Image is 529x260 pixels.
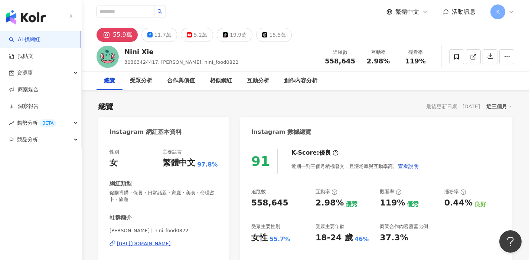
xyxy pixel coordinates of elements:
[251,128,311,136] div: Instagram 數據總覽
[256,28,292,42] button: 15.5萬
[380,188,402,195] div: 觀看率
[124,59,239,65] span: 30363424417, [PERSON_NAME], nini_food0822
[395,8,419,16] span: 繁體中文
[110,157,118,169] div: 女
[157,9,163,14] span: search
[251,232,268,244] div: 女性
[197,161,218,169] span: 97.8%
[210,76,232,85] div: 相似網紅
[247,76,269,85] div: 互動分析
[9,86,39,93] a: 商案媒合
[17,131,38,148] span: 競品分析
[104,76,115,85] div: 總覽
[181,28,213,42] button: 5.2萬
[405,57,426,65] span: 119%
[113,30,132,40] div: 55.9萬
[269,30,286,40] div: 15.5萬
[110,149,119,155] div: 性別
[496,8,499,16] span: K
[367,57,390,65] span: 2.98%
[316,188,337,195] div: 互動率
[444,197,473,209] div: 0.44%
[398,163,419,169] span: 查看說明
[474,200,486,208] div: 良好
[110,190,218,203] span: 促購導購 · 保養 · 日常話題 · 家庭 · 美食 · 命理占卜 · 旅遊
[499,230,522,253] iframe: Help Scout Beacon - Open
[346,200,357,208] div: 優秀
[9,36,40,43] a: searchAI 找網紅
[452,8,476,15] span: 活動訊息
[316,232,353,244] div: 18-24 歲
[98,101,113,112] div: 總覽
[110,227,218,234] span: [PERSON_NAME] | nini_food0822
[217,28,252,42] button: 19.9萬
[110,214,132,222] div: 社群簡介
[270,235,290,243] div: 55.7%
[17,65,33,81] span: 資源庫
[291,159,419,174] div: 近期一到三個月積極發文，且漲粉率與互動率高。
[110,240,218,247] a: [URL][DOMAIN_NAME]
[194,30,207,40] div: 5.2萬
[39,119,56,127] div: BETA
[380,232,408,244] div: 37.3%
[130,76,152,85] div: 受眾分析
[426,103,480,109] div: 最後更新日期：[DATE]
[325,57,355,65] span: 558,645
[319,149,331,157] div: 優良
[110,128,182,136] div: Instagram 網紅基本資料
[364,49,392,56] div: 互動率
[167,76,195,85] div: 合作與價值
[291,149,339,157] div: K-Score :
[110,180,132,188] div: 網紅類型
[355,235,369,243] div: 46%
[124,47,239,56] div: Nini Xie
[407,200,419,208] div: 優秀
[230,30,246,40] div: 19.9萬
[6,10,46,24] img: logo
[163,157,195,169] div: 繁體中文
[251,188,266,195] div: 追蹤數
[251,223,280,230] div: 受眾主要性別
[284,76,317,85] div: 創作內容分析
[401,49,430,56] div: 觀看率
[97,46,119,68] img: KOL Avatar
[9,121,14,126] span: rise
[163,149,182,155] div: 主要語言
[316,223,344,230] div: 受眾主要年齡
[316,197,344,209] div: 2.98%
[9,53,33,60] a: 找貼文
[9,103,39,110] a: 洞察報告
[251,154,270,169] div: 91
[444,188,466,195] div: 漲粉率
[97,28,138,42] button: 55.9萬
[325,49,355,56] div: 追蹤數
[380,197,405,209] div: 119%
[141,28,177,42] button: 11.7萬
[154,30,171,40] div: 11.7萬
[398,159,419,174] button: 查看說明
[380,223,428,230] div: 商業合作內容覆蓋比例
[486,102,512,111] div: 近三個月
[17,115,56,131] span: 趨勢分析
[117,240,171,247] div: [URL][DOMAIN_NAME]
[251,197,288,209] div: 558,645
